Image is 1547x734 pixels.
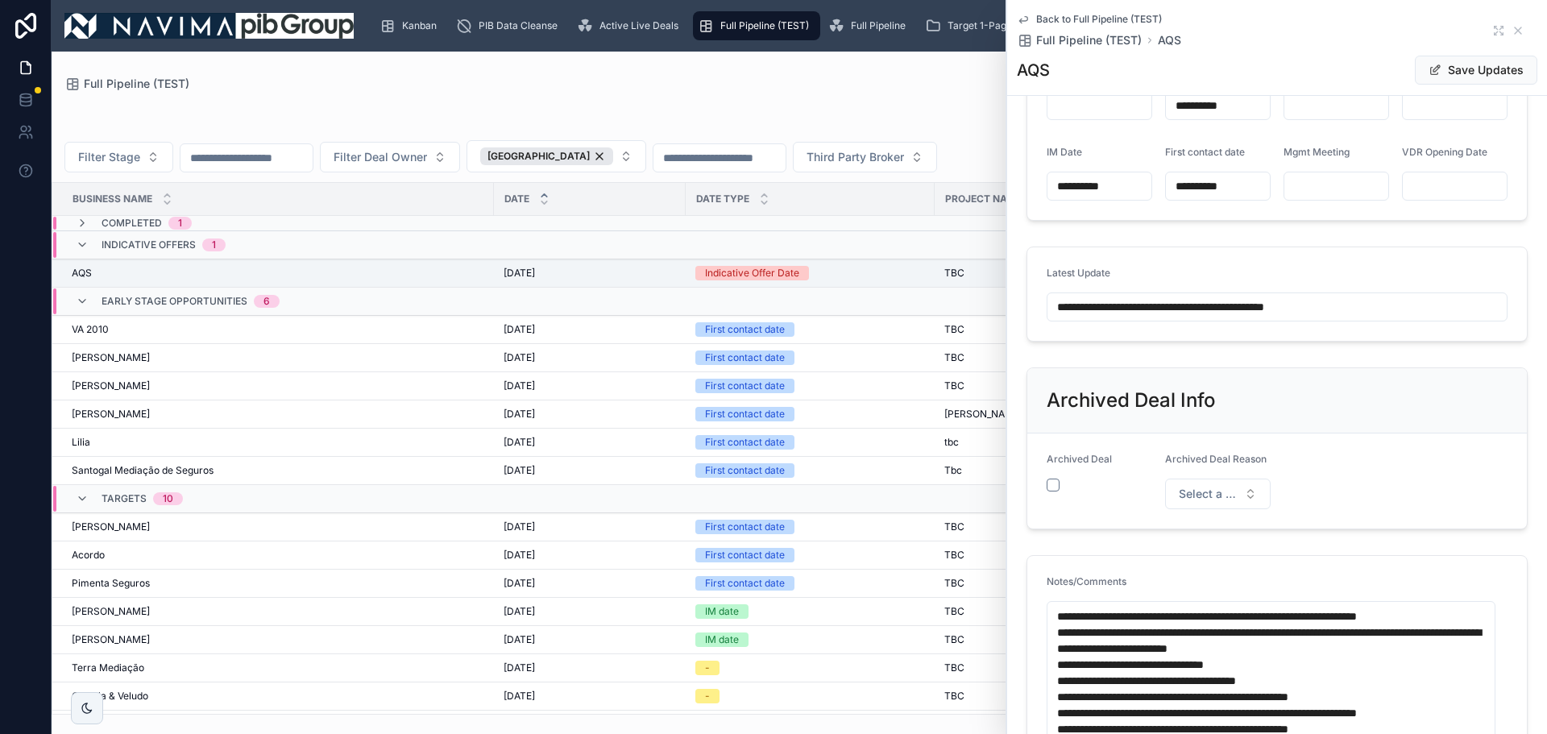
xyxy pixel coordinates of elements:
[695,407,925,421] a: First contact date
[1158,32,1181,48] a: AQS
[944,690,964,703] span: TBC
[504,379,535,392] span: [DATE]
[1017,13,1162,26] a: Back to Full Pipeline (TEST)
[402,19,437,32] span: Kanban
[944,267,964,280] span: TBC
[480,147,613,165] button: Unselect PORTUGAL
[920,11,1048,40] a: Target 1-Pager
[504,549,535,562] span: [DATE]
[72,323,109,336] span: VA 2010
[263,295,270,308] div: 6
[705,548,785,562] div: First contact date
[72,323,484,336] a: VA 2010
[72,690,484,703] a: Castela & Veludo
[1047,388,1216,413] h2: Archived Deal Info
[693,11,820,40] a: Full Pipeline (TEST)
[64,142,173,172] button: Select Button
[102,492,147,505] span: Targets
[944,633,1302,646] a: TBC
[1017,59,1050,81] h1: AQS
[1402,146,1487,158] span: VDR Opening Date
[944,436,1302,449] a: tbc
[72,408,150,421] span: [PERSON_NAME]
[944,379,1302,392] a: TBC
[72,379,150,392] span: [PERSON_NAME]
[1165,453,1267,465] span: Archived Deal Reason
[178,217,182,230] div: 1
[320,142,460,172] button: Select Button
[695,661,925,675] a: -
[504,633,676,646] a: [DATE]
[695,322,925,337] a: First contact date
[212,238,216,251] div: 1
[944,408,1302,421] a: [PERSON_NAME]
[504,605,676,618] a: [DATE]
[944,549,964,562] span: TBC
[705,576,785,591] div: First contact date
[944,633,964,646] span: TBC
[944,690,1302,703] a: TBC
[695,632,925,647] a: IM date
[944,661,964,674] span: TBC
[695,689,925,703] a: -
[705,661,710,675] div: -
[695,463,925,478] a: First contact date
[504,267,676,280] a: [DATE]
[72,464,484,477] a: Santogal Mediação de Seguros
[705,435,785,450] div: First contact date
[504,661,676,674] a: [DATE]
[944,351,964,364] span: TBC
[64,13,354,39] img: App logo
[504,605,535,618] span: [DATE]
[451,11,569,40] a: PIB Data Cleanse
[504,351,535,364] span: [DATE]
[1284,146,1350,158] span: Mgmt Meeting
[944,520,1302,533] a: TBC
[695,379,925,393] a: First contact date
[944,549,1302,562] a: TBC
[1165,146,1245,158] span: First contact date
[102,238,196,251] span: Indicative Offers
[504,464,535,477] span: [DATE]
[599,19,678,32] span: Active Live Deals
[807,149,904,165] span: Third Party Broker
[945,193,1022,205] span: Project Name
[944,379,964,392] span: TBC
[504,661,535,674] span: [DATE]
[504,379,676,392] a: [DATE]
[695,350,925,365] a: First contact date
[572,11,690,40] a: Active Live Deals
[72,577,484,590] a: Pimenta Seguros
[480,147,613,165] div: [GEOGRAPHIC_DATA]
[102,217,162,230] span: Completed
[705,520,785,534] div: First contact date
[944,577,1302,590] a: TBC
[84,76,189,92] span: Full Pipeline (TEST)
[705,350,785,365] div: First contact date
[504,690,535,703] span: [DATE]
[944,605,964,618] span: TBC
[944,661,1302,674] a: TBC
[504,520,535,533] span: [DATE]
[1179,486,1238,502] span: Select a Archived Deal Reason
[705,266,799,280] div: Indicative Offer Date
[504,633,535,646] span: [DATE]
[367,8,1483,44] div: scrollable content
[72,267,92,280] span: AQS
[944,577,964,590] span: TBC
[504,323,676,336] a: [DATE]
[479,19,558,32] span: PIB Data Cleanse
[72,633,484,646] a: [PERSON_NAME]
[705,379,785,393] div: First contact date
[1036,13,1162,26] span: Back to Full Pipeline (TEST)
[72,520,150,533] span: [PERSON_NAME]
[72,549,484,562] a: Acordo
[695,548,925,562] a: First contact date
[851,19,906,32] span: Full Pipeline
[504,436,676,449] a: [DATE]
[696,193,749,205] span: Date Type
[1047,267,1110,279] span: Latest Update
[72,436,484,449] a: Lilia
[102,295,247,308] span: Early stage opportunities
[944,267,1302,280] a: TBC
